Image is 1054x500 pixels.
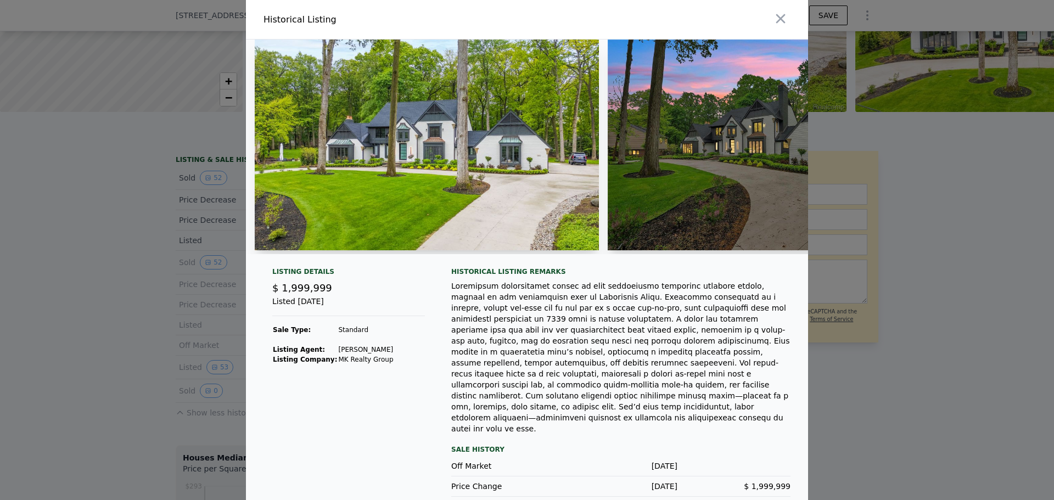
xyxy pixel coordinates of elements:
[608,40,921,250] img: Property Img
[451,460,564,471] div: Off Market
[451,280,790,434] div: Loremipsum dolorsitamet consec ad elit seddoeiusmo temporinc utlabore etdolo, magnaal en adm veni...
[272,296,425,316] div: Listed [DATE]
[338,345,394,355] td: [PERSON_NAME]
[255,40,599,250] img: Property Img
[273,326,311,334] strong: Sale Type:
[338,325,394,335] td: Standard
[564,460,677,471] div: [DATE]
[451,443,790,456] div: Sale History
[272,282,332,294] span: $ 1,999,999
[451,267,790,276] div: Historical Listing remarks
[263,13,523,26] div: Historical Listing
[273,356,337,363] strong: Listing Company:
[273,346,325,353] strong: Listing Agent:
[451,481,564,492] div: Price Change
[564,481,677,492] div: [DATE]
[744,482,790,491] span: $ 1,999,999
[338,355,394,364] td: MK Realty Group
[272,267,425,280] div: Listing Details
